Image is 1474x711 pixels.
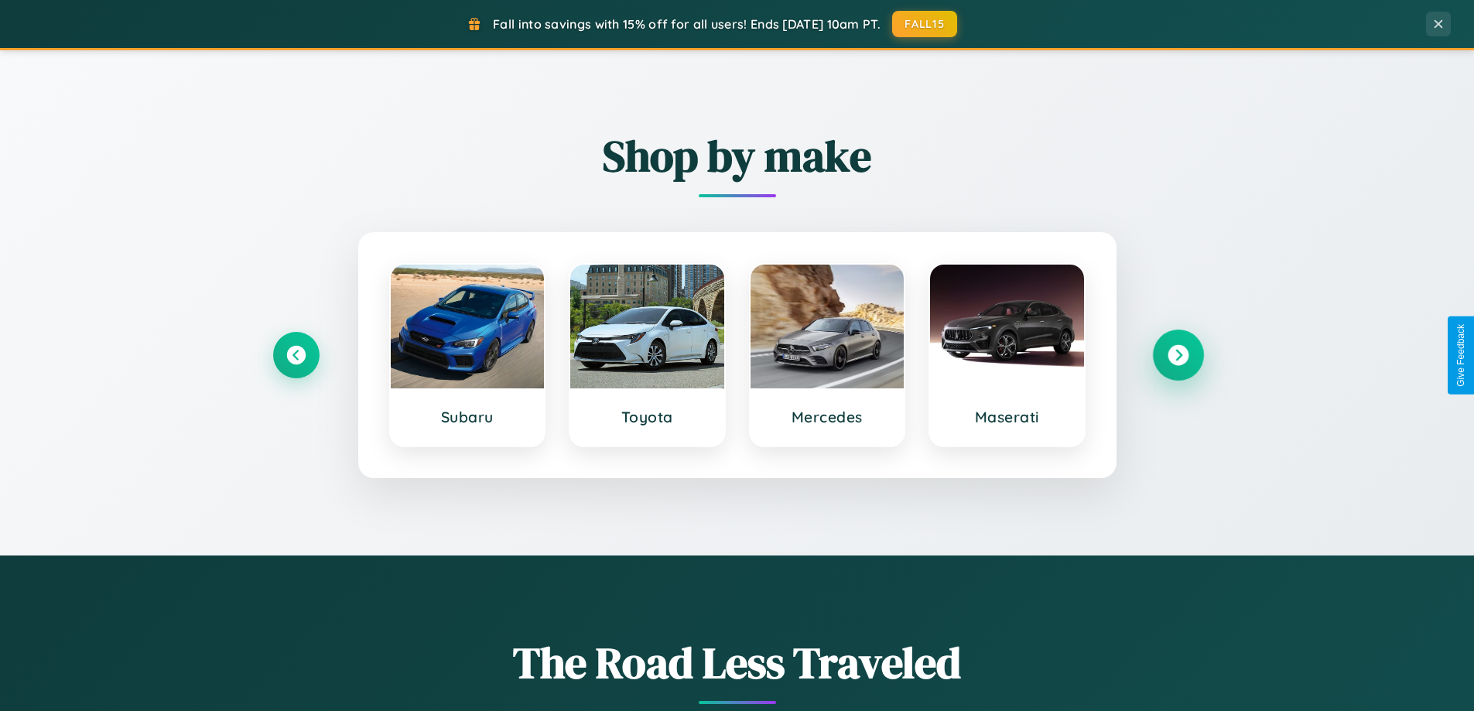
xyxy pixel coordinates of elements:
[273,633,1202,692] h1: The Road Less Traveled
[406,408,529,426] h3: Subaru
[892,11,957,37] button: FALL15
[493,16,881,32] span: Fall into savings with 15% off for all users! Ends [DATE] 10am PT.
[273,126,1202,186] h2: Shop by make
[1455,324,1466,387] div: Give Feedback
[946,408,1069,426] h3: Maserati
[766,408,889,426] h3: Mercedes
[586,408,709,426] h3: Toyota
